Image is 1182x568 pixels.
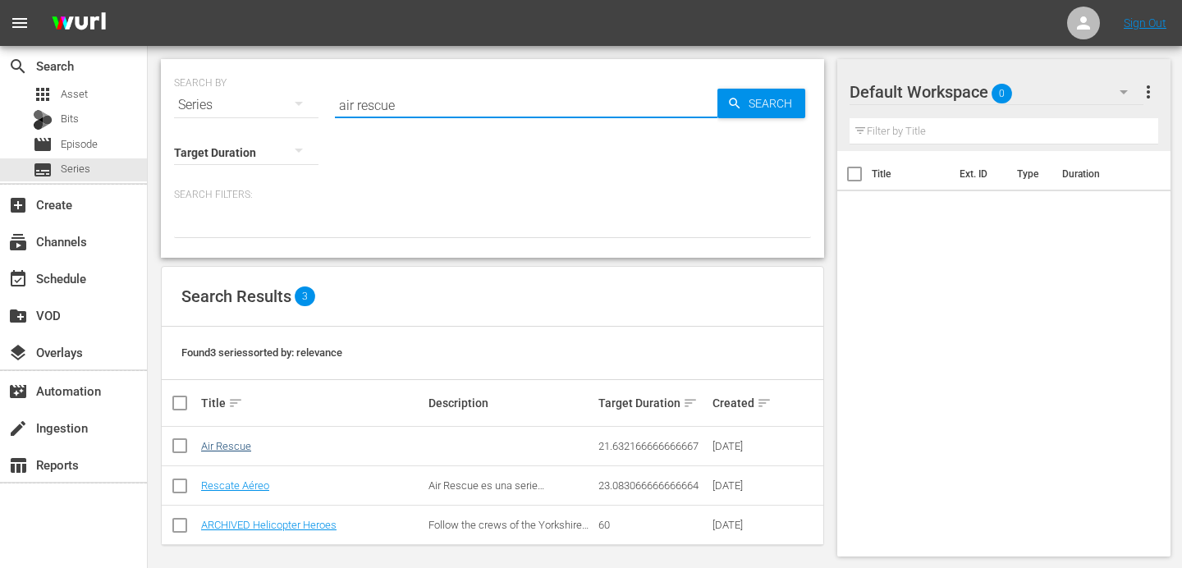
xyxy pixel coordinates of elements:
span: Search Results [181,286,291,306]
span: Schedule [8,269,28,289]
div: Target Duration [598,393,707,413]
div: Created [712,393,764,413]
a: ARCHIVED Helicopter Heroes [201,519,337,531]
span: menu [10,13,30,33]
button: more_vert [1138,72,1158,112]
span: Bits [61,111,79,127]
a: Rescate Aéreo [201,479,269,492]
button: Search [717,89,805,118]
span: more_vert [1138,82,1158,102]
span: Automation [8,382,28,401]
th: Type [1007,151,1052,197]
span: sort [228,396,243,410]
div: 23.083066666666664 [598,479,707,492]
span: Series [61,161,90,177]
span: Episode [33,135,53,154]
a: Air Rescue [201,440,251,452]
a: Sign Out [1124,16,1166,30]
img: ans4CAIJ8jUAAAAAAAAAAAAAAAAAAAAAAAAgQb4GAAAAAAAAAAAAAAAAAAAAAAAAJMjXAAAAAAAAAAAAAAAAAAAAAAAAgAT5G... [39,4,118,43]
th: Duration [1052,151,1151,197]
span: sort [683,396,698,410]
div: Default Workspace [850,69,1144,115]
span: Channels [8,232,28,252]
div: Bits [33,110,53,130]
th: Ext. ID [950,151,1008,197]
span: Series [33,160,53,180]
span: Episode [61,136,98,153]
span: 3 [295,286,315,306]
th: Title [872,151,950,197]
span: Asset [33,85,53,104]
div: [DATE] [712,479,764,492]
div: Description [428,396,594,410]
span: Ingestion [8,419,28,438]
p: Search Filters: [174,188,811,202]
span: Air Rescue es una serie documental de observación galardonada con múltiples galardones que sigue ... [428,479,587,553]
span: Asset [61,86,88,103]
div: [DATE] [712,440,764,452]
span: Create [8,195,28,215]
span: sort [757,396,772,410]
div: 60 [598,519,707,531]
span: VOD [8,306,28,326]
span: Search [742,89,805,118]
span: Overlays [8,343,28,363]
span: 0 [992,76,1012,111]
div: 21.632166666666667 [598,440,707,452]
div: [DATE] [712,519,764,531]
span: Reports [8,456,28,475]
div: Series [174,82,318,128]
span: Search [8,57,28,76]
div: Title [201,393,424,413]
span: Found 3 series sorted by: relevance [181,346,342,359]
